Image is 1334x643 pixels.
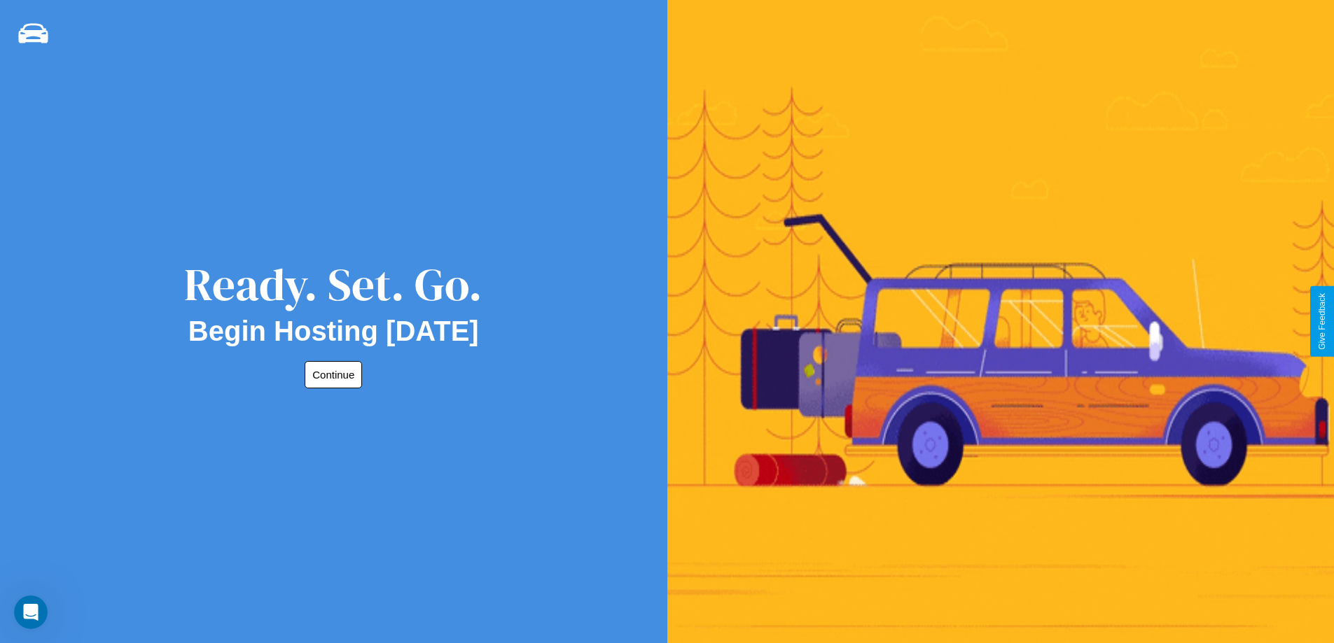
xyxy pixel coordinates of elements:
iframe: Intercom live chat [14,595,48,629]
h2: Begin Hosting [DATE] [188,316,479,347]
div: Ready. Set. Go. [184,253,482,316]
div: Give Feedback [1317,293,1327,350]
button: Continue [305,361,362,388]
